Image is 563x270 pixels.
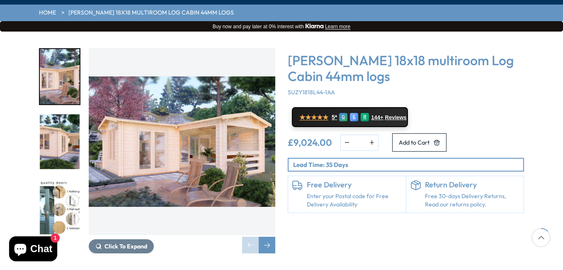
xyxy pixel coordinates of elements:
div: 1 / 7 [89,48,275,253]
span: ★★★★★ [299,113,328,121]
img: Shire Suzy 18x18 multiroom Log Cabin 44mm logs - Best Shed [89,48,275,235]
p: Lead Time: 35 Days [293,160,523,169]
img: Suzy3_2x6-2_5S31896-1_f0f3b787-e36b-4efa-959a-148785adcb0b_200x200.jpg [40,49,80,104]
button: Add to Cart [392,133,447,152]
a: Enter your Postal code for Free Delivery Availability [307,192,402,209]
div: E [350,113,358,121]
span: Click To Expand [104,243,147,250]
p: Free 30-days Delivery Returns, Read our returns policy. [425,192,520,209]
a: [PERSON_NAME] 18x18 multiroom Log Cabin 44mm logs [68,9,234,17]
a: HOME [39,9,56,17]
h6: Free Delivery [307,180,402,189]
span: Reviews [385,114,407,121]
div: G [339,113,347,121]
span: SUZY1818L44-1AA [288,88,335,96]
a: ★★★★★ 5* G E R 144+ Reviews [292,107,408,127]
h3: [PERSON_NAME] 18x18 multiroom Log Cabin 44mm logs [288,52,524,84]
div: 2 / 7 [39,113,80,170]
h6: Return Delivery [425,180,520,189]
span: Add to Cart [399,140,430,145]
div: 3 / 7 [39,178,80,235]
span: 144+ [371,114,383,121]
button: Click To Expand [89,239,154,253]
inbox-online-store-chat: Shopify online store chat [7,236,60,263]
img: Premiumqualitydoors_3_f0c32a75-f7e9-4cfe-976d-db3d5c21df21_200x200.jpg [40,179,80,234]
div: R [361,113,369,121]
div: Previous slide [242,237,259,253]
div: Next slide [259,237,275,253]
div: 1 / 7 [39,48,80,105]
img: Suzy3_2x6-2_5S31896-2_64732b6d-1a30-4d9b-a8b3-4f3a95d206a5_200x200.jpg [40,114,80,169]
ins: £9,024.00 [288,138,332,147]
